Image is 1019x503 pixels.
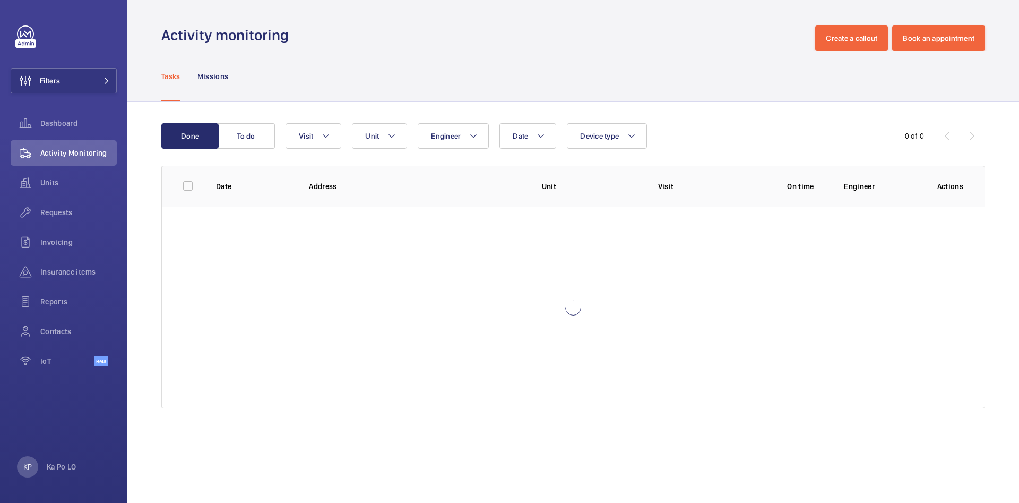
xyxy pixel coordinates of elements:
[40,356,94,366] span: IoT
[94,356,108,366] span: Beta
[431,132,461,140] span: Engineer
[499,123,556,149] button: Date
[286,123,341,149] button: Visit
[161,123,219,149] button: Done
[197,71,229,82] p: Missions
[218,123,275,149] button: To do
[309,181,524,192] p: Address
[216,181,292,192] p: Date
[40,207,117,218] span: Requests
[11,68,117,93] button: Filters
[815,25,888,51] button: Create a callout
[40,177,117,188] span: Units
[542,181,641,192] p: Unit
[161,25,295,45] h1: Activity monitoring
[937,181,963,192] p: Actions
[580,132,619,140] span: Device type
[513,132,528,140] span: Date
[23,462,32,472] p: KP
[161,71,180,82] p: Tasks
[40,148,117,158] span: Activity Monitoring
[47,462,76,472] p: Ka Po LO
[299,132,313,140] span: Visit
[40,267,117,277] span: Insurance items
[40,75,60,86] span: Filters
[905,131,924,141] div: 0 of 0
[567,123,647,149] button: Device type
[40,296,117,307] span: Reports
[774,181,827,192] p: On time
[40,118,117,129] span: Dashboard
[40,237,117,248] span: Invoicing
[40,326,117,337] span: Contacts
[844,181,920,192] p: Engineer
[352,123,407,149] button: Unit
[365,132,379,140] span: Unit
[418,123,489,149] button: Engineer
[892,25,985,51] button: Book an appointment
[658,181,757,192] p: Visit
